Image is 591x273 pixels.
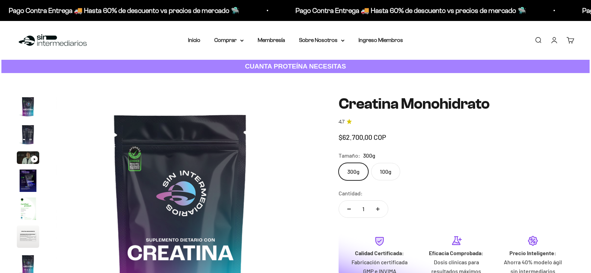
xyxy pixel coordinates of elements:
summary: Comprar [214,36,244,45]
img: Creatina Monohidrato [17,225,39,248]
button: Aumentar cantidad [368,201,388,217]
a: Inicio [188,37,200,43]
img: Creatina Monohidrato [17,123,39,146]
button: Reducir cantidad [339,201,359,217]
legend: Tamaño: [339,151,360,160]
sale-price: $62.700,00 COP [339,131,386,143]
img: Creatina Monohidrato [17,170,39,192]
p: Pago Contra Entrega 🚚 Hasta 60% de descuento vs precios de mercado 🛸 [9,5,239,16]
span: 300g [363,151,375,160]
a: 4.74.7 de 5.0 estrellas [339,118,574,126]
a: Membresía [258,37,285,43]
a: CUANTA PROTEÍNA NECESITAS [1,60,590,73]
button: Ir al artículo 3 [17,151,39,166]
button: Ir al artículo 6 [17,225,39,250]
button: Ir al artículo 1 [17,95,39,120]
strong: Precio Inteligente: [509,250,556,256]
strong: CUANTA PROTEÍNA NECESITAS [245,63,346,70]
span: 4.7 [339,118,345,126]
summary: Sobre Nosotros [299,36,345,45]
h1: Creatina Monohidrato [339,95,574,112]
a: Ingreso Miembros [359,37,403,43]
label: Cantidad: [339,189,363,198]
button: Ir al artículo 5 [17,197,39,222]
strong: Calidad Certificada: [355,250,404,256]
button: Ir al artículo 2 [17,123,39,148]
img: Creatina Monohidrato [17,197,39,220]
img: Creatina Monohidrato [17,95,39,118]
button: Ir al artículo 4 [17,170,39,194]
strong: Eficacia Comprobada: [429,250,484,256]
p: Pago Contra Entrega 🚚 Hasta 60% de descuento vs precios de mercado 🛸 [295,5,526,16]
